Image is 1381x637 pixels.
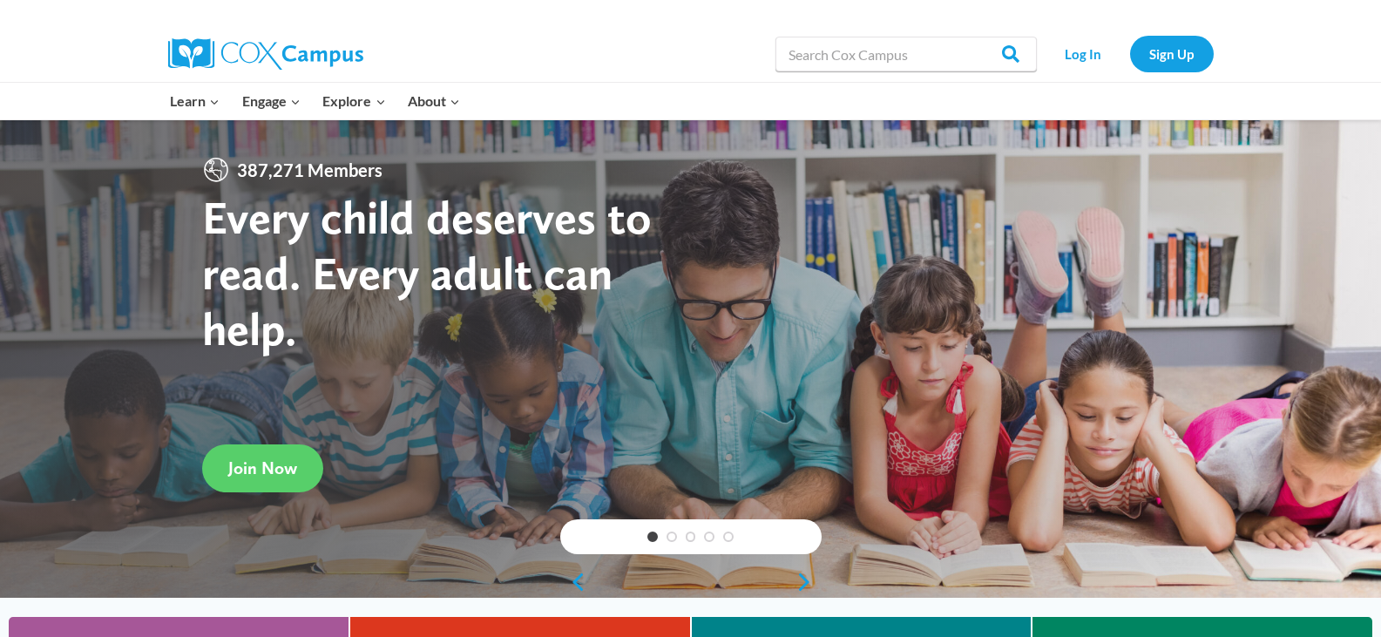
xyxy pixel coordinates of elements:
[686,532,696,542] a: 3
[202,189,652,356] strong: Every child deserves to read. Every adult can help.
[228,457,297,478] span: Join Now
[560,572,586,593] a: previous
[230,156,389,184] span: 387,271 Members
[667,532,677,542] a: 2
[1046,36,1214,71] nav: Secondary Navigation
[647,532,658,542] a: 1
[560,565,822,600] div: content slider buttons
[408,90,460,112] span: About
[775,37,1037,71] input: Search Cox Campus
[159,83,471,119] nav: Primary Navigation
[1046,36,1121,71] a: Log In
[242,90,301,112] span: Engage
[704,532,714,542] a: 4
[1130,36,1214,71] a: Sign Up
[168,38,363,70] img: Cox Campus
[723,532,734,542] a: 5
[170,90,220,112] span: Learn
[795,572,822,593] a: next
[322,90,385,112] span: Explore
[202,444,323,492] a: Join Now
